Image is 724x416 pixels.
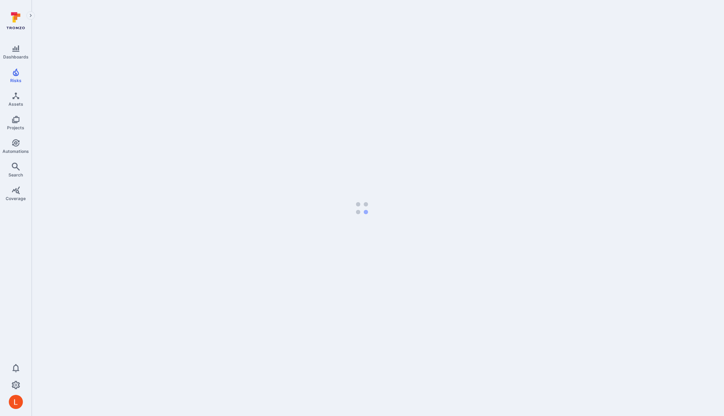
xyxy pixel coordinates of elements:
[6,196,26,201] span: Coverage
[10,78,21,83] span: Risks
[9,395,23,409] img: ACg8ocL1zoaGYHINvVelaXD2wTMKGlaFbOiGNlSQVKsddkbQKplo=s96-c
[28,13,33,19] i: Expand navigation menu
[2,149,29,154] span: Automations
[8,172,23,178] span: Search
[3,54,29,60] span: Dashboards
[26,11,35,20] button: Expand navigation menu
[9,395,23,409] div: Lukas Šalkauskas
[7,125,24,130] span: Projects
[8,101,23,107] span: Assets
